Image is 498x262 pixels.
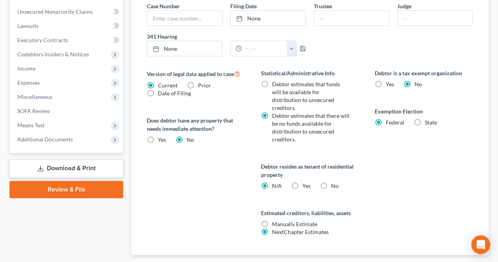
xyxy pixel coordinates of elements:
span: Expenses [17,79,40,86]
span: Federal [386,119,404,126]
input: -- [398,11,472,26]
a: None [147,41,222,56]
a: Executory Contracts [11,33,123,47]
span: Manually Estimate [272,221,317,227]
span: Income [17,65,35,72]
span: Date of Filing [158,90,191,97]
a: Review & File [9,181,123,198]
a: Unsecured Nonpriority Claims [11,5,123,19]
span: Unsecured Nonpriority Claims [17,8,93,15]
span: Codebtors Insiders & Notices [17,51,89,58]
label: Case Number [147,2,180,10]
span: State [425,119,437,126]
label: Version of legal data applied to case [147,69,245,78]
span: No [415,81,422,87]
label: 341 Hearing [143,32,310,41]
label: Filing Date [230,2,257,10]
span: No [331,182,338,189]
label: Judge [397,2,411,10]
label: Trustee [314,2,332,10]
input: -- : -- [242,41,287,56]
input: -- [314,11,389,26]
a: SOFA Review [11,104,123,118]
div: Open Intercom Messenger [471,235,490,254]
span: Current [158,82,178,89]
span: Yes [158,136,166,143]
span: Yes [386,81,394,87]
span: Executory Contracts [17,37,68,43]
span: No [187,136,194,143]
span: Additional Documents [17,136,73,143]
input: Enter case number... [147,11,222,26]
label: Does debtor have any property that needs immediate attention? [147,116,245,133]
a: Download & Print [9,159,123,178]
span: Prior [198,82,211,89]
label: Statistical/Administrative Info [261,69,359,77]
span: Means Test [17,122,44,128]
span: Miscellaneous [17,93,52,100]
label: Debtor resides as tenant of residential property [261,162,359,179]
label: Exemption Election [375,107,473,115]
a: Lawsuits [11,19,123,33]
a: None [231,11,305,26]
label: Debtor is a tax exempt organization [375,69,473,77]
span: Debtor estimates that funds will be available for distribution to unsecured creditors. [272,81,340,111]
span: Debtor estimates that there will be no funds available for distribution to unsecured creditors. [272,112,349,143]
span: Yes [302,182,310,189]
label: Estimated creditors, liabilities, assets [261,209,359,217]
span: Lawsuits [17,22,39,29]
span: NextChapter Estimates [272,229,328,235]
span: N/A [272,182,281,189]
span: SOFA Review [17,108,50,114]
